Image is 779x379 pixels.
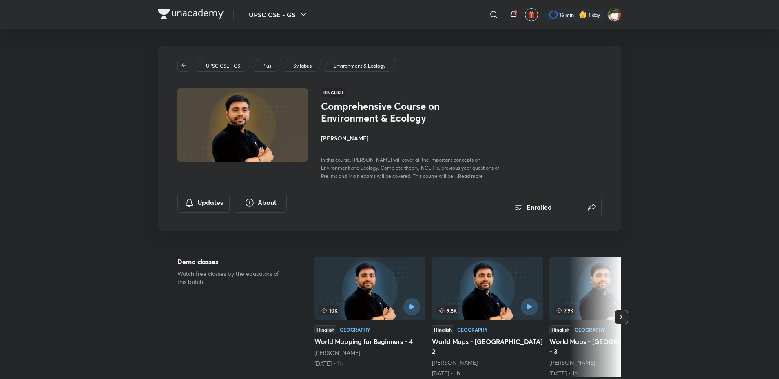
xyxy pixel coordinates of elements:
h5: World Mapping for Beginners - 4 [314,337,425,346]
p: Plus [262,62,271,70]
button: false [582,198,602,217]
button: About [235,193,287,213]
span: 9.8K [437,306,458,315]
button: Updates [177,193,230,213]
button: Enrolled [490,198,575,217]
div: Geography [457,327,488,332]
div: Sudarshan Gurjar [549,359,660,367]
div: 16th Apr • 1h [432,369,543,377]
h1: Comprehensive Course on Environment & Ecology [321,100,454,124]
div: Hinglish [432,325,454,334]
img: Shashank Soni [607,8,621,22]
button: avatar [525,8,538,21]
div: Hinglish [314,325,336,334]
img: Thumbnail [176,87,309,162]
p: UPSC CSE - GS [206,62,240,70]
a: World Mapping for Beginners - 4 [314,257,425,368]
span: In this course, [PERSON_NAME] will cover all the important concepts on Environment and Ecology. C... [321,157,499,179]
a: Plus [261,62,273,70]
a: [PERSON_NAME] [314,349,360,357]
p: Watch free classes by the educators of this batch [177,270,288,286]
a: 9.8KHinglishGeographyWorld Maps - [GEOGRAPHIC_DATA] 2[PERSON_NAME][DATE] • 1h [432,257,543,377]
h4: [PERSON_NAME] [321,134,504,142]
a: UPSC CSE - GS [205,62,242,70]
div: Sudarshan Gurjar [314,349,425,357]
a: 7.9KHinglishGeographyWorld Maps - [GEOGRAPHIC_DATA] - 3[PERSON_NAME][DATE] • 1h [549,257,660,377]
span: 7.9K [554,306,575,315]
div: Geography [340,327,370,332]
a: Company Logo [158,9,224,21]
p: Syllabus [293,62,312,70]
a: [PERSON_NAME] [432,359,478,366]
a: 10KHinglishGeographyWorld Mapping for Beginners - 4[PERSON_NAME][DATE] • 1h [314,257,425,368]
div: 17th Apr • 1h [549,369,660,377]
h5: Demo classes [177,257,288,266]
span: 10K [319,306,339,315]
div: Hinglish [549,325,571,334]
a: Environment & Ecology [332,62,387,70]
a: World Maps - Africa - 3 [549,257,660,377]
a: Syllabus [292,62,313,70]
a: [PERSON_NAME] [549,359,595,366]
img: avatar [528,11,535,18]
img: Company Logo [158,9,224,19]
span: Read more [458,173,483,179]
h5: World Maps - [GEOGRAPHIC_DATA] - 3 [549,337,660,356]
span: Hinglish [321,88,345,97]
p: Environment & Ecology [334,62,385,70]
img: streak [579,11,587,19]
h5: World Maps - [GEOGRAPHIC_DATA] 2 [432,337,543,356]
a: World Maps - Africa 2 [432,257,543,377]
div: 8th Apr • 1h [314,359,425,368]
div: Sudarshan Gurjar [432,359,543,367]
button: UPSC CSE - GS [244,7,313,23]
